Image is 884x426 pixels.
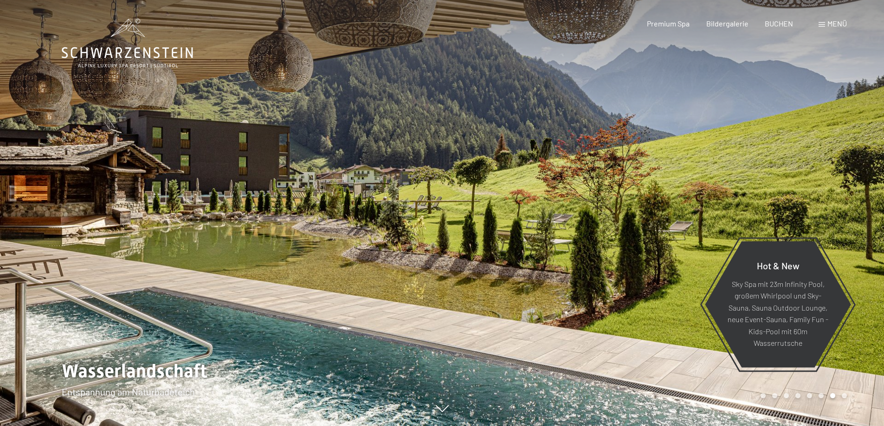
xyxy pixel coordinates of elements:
span: Menü [827,19,847,28]
div: Carousel Pagination [757,393,847,398]
span: Hot & New [757,260,800,271]
p: Sky Spa mit 23m Infinity Pool, großem Whirlpool und Sky-Sauna, Sauna Outdoor Lounge, neue Event-S... [728,278,828,349]
a: Bildergalerie [706,19,748,28]
div: Carousel Page 1 [761,393,766,398]
a: Premium Spa [647,19,690,28]
div: Carousel Page 2 [772,393,777,398]
div: Carousel Page 3 [784,393,789,398]
a: Hot & New Sky Spa mit 23m Infinity Pool, großem Whirlpool und Sky-Sauna, Sauna Outdoor Lounge, ne... [704,241,852,368]
div: Carousel Page 6 [819,393,824,398]
div: Carousel Page 7 (Current Slide) [830,393,835,398]
div: Carousel Page 5 [807,393,812,398]
div: Carousel Page 4 [795,393,800,398]
a: BUCHEN [765,19,793,28]
div: Carousel Page 8 [842,393,847,398]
